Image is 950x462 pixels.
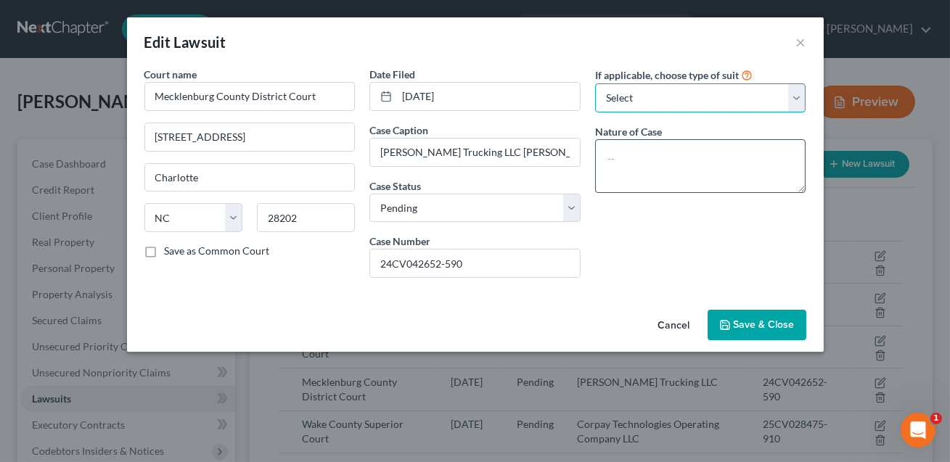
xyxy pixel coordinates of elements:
[901,413,935,447] iframe: Intercom live chat
[930,413,942,424] span: 1
[734,318,795,331] span: Save & Close
[165,244,270,258] label: Save as Common Court
[174,33,226,51] span: Lawsuit
[257,203,355,232] input: Enter zip...
[144,82,356,111] input: Search court by name...
[370,249,580,277] input: #
[369,180,421,192] span: Case Status
[369,234,430,249] label: Case Number
[796,33,806,51] button: ×
[370,139,580,166] input: --
[144,33,171,51] span: Edit
[595,124,662,139] label: Nature of Case
[144,68,197,81] span: Court name
[145,123,355,151] input: Enter address...
[145,164,355,191] input: Enter city...
[369,123,428,138] label: Case Caption
[708,310,806,340] button: Save & Close
[595,67,739,83] label: If applicable, choose type of suit
[647,311,702,340] button: Cancel
[369,67,415,82] label: Date Filed
[397,83,580,110] input: MM/DD/YYYY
